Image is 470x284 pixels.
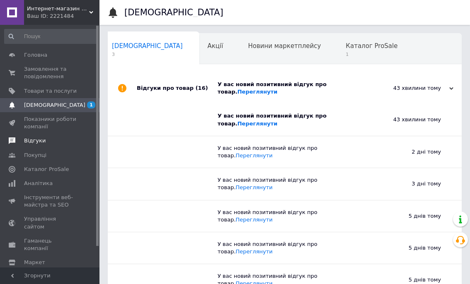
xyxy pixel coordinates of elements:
span: [DEMOGRAPHIC_DATA] [24,101,85,109]
div: 5 днів тому [358,232,462,264]
span: Каталог ProSale [24,166,69,173]
span: Відгуки [24,137,46,144]
span: Акції [208,42,223,50]
div: 43 хвилини тому [358,104,462,135]
span: Каталог ProSale [346,42,397,50]
div: 5 днів тому [358,200,462,232]
span: Головна [24,51,47,59]
span: Гаманець компанії [24,237,77,252]
span: Новини маркетплейсу [248,42,321,50]
span: Управління сайтом [24,215,77,230]
span: Покупці [24,152,46,159]
input: Пошук [4,29,98,44]
a: Переглянути [236,184,273,190]
a: Переглянути [237,89,278,95]
a: Переглянути [237,120,278,127]
span: Інструменти веб-майстра та SEO [24,194,77,209]
span: 1 [87,101,95,108]
div: Ваш ID: 2221484 [27,12,99,20]
div: 2 дні тому [358,136,462,168]
div: У вас новий позитивний відгук про товар. [218,112,358,127]
a: Переглянути [236,217,273,223]
span: 1 [346,51,397,58]
span: (16) [196,85,208,91]
span: Товари та послуги [24,87,77,95]
a: Переглянути [236,248,273,255]
span: [DEMOGRAPHIC_DATA] [112,42,183,50]
span: Маркет [24,259,45,266]
div: У вас новий позитивний відгук про товар. [218,241,358,255]
div: 43 хвилини тому [371,84,453,92]
div: Відгуки про товар [137,72,218,104]
span: Показники роботи компанії [24,116,77,130]
span: Интернет-магазин "GLADYS" [27,5,89,12]
div: У вас новий позитивний відгук про товар. [218,209,358,224]
div: У вас новий позитивний відгук про товар. [218,81,371,96]
div: 3 дні тому [358,168,462,200]
span: Аналітика [24,180,53,187]
a: Переглянути [236,152,273,159]
div: У вас новий позитивний відгук про товар. [218,176,358,191]
h1: [DEMOGRAPHIC_DATA] [124,7,223,17]
span: Замовлення та повідомлення [24,65,77,80]
span: 3 [112,51,183,58]
div: У вас новий позитивний відгук про товар. [218,144,358,159]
